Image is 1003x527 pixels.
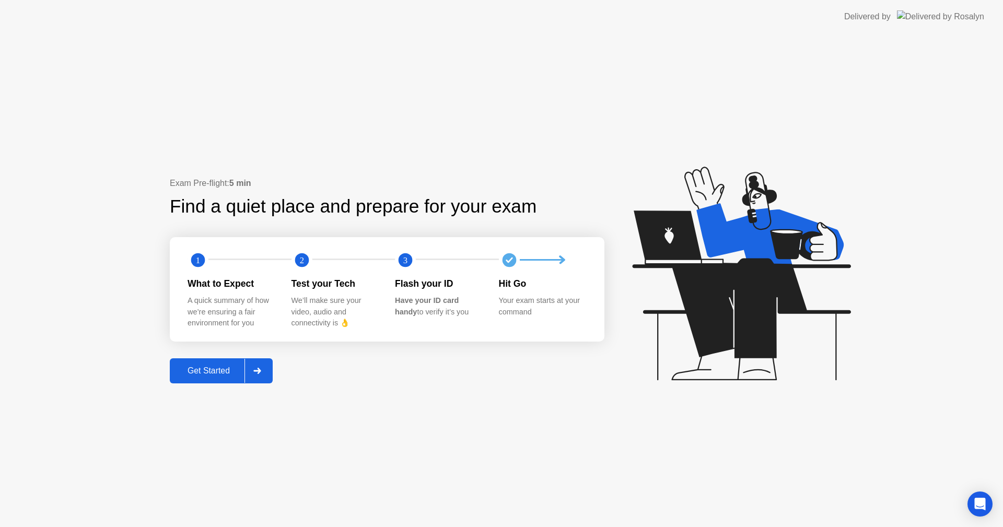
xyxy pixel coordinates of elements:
div: Delivered by [844,10,891,23]
div: to verify it’s you [395,295,482,318]
div: Get Started [173,366,244,376]
div: Exam Pre-flight: [170,177,604,190]
text: 2 [299,255,304,265]
text: 1 [196,255,200,265]
img: Delivered by Rosalyn [897,10,984,22]
b: Have your ID card handy [395,296,459,316]
div: A quick summary of how we’re ensuring a fair environment for you [188,295,275,329]
div: Find a quiet place and prepare for your exam [170,193,538,220]
text: 3 [403,255,407,265]
button: Get Started [170,358,273,383]
div: Hit Go [499,277,586,290]
div: Your exam starts at your command [499,295,586,318]
div: Flash your ID [395,277,482,290]
b: 5 min [229,179,251,188]
div: Test your Tech [291,277,379,290]
div: What to Expect [188,277,275,290]
div: Open Intercom Messenger [967,491,993,517]
div: We’ll make sure your video, audio and connectivity is 👌 [291,295,379,329]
